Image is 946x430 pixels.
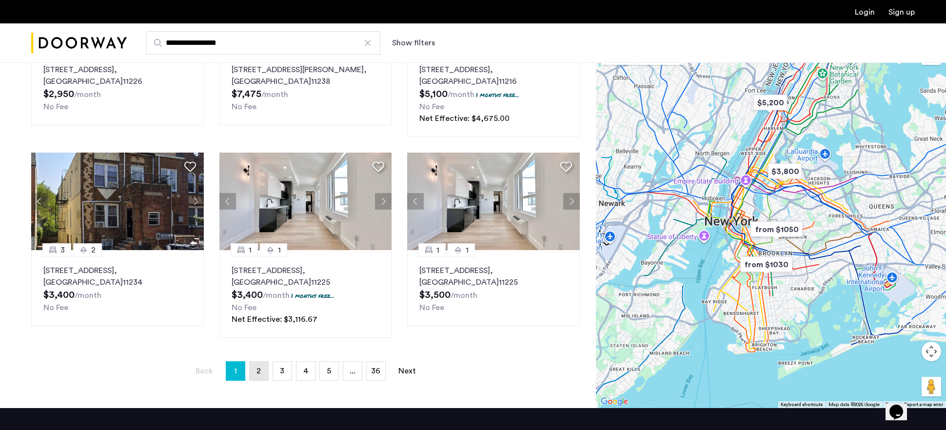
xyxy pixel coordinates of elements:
[303,367,308,375] span: 4
[375,193,392,210] button: Next apartment
[466,244,469,256] span: 1
[327,367,331,375] span: 5
[419,103,444,111] span: No Fee
[419,265,568,288] p: [STREET_ADDRESS] 11225
[31,193,48,210] button: Previous apartment
[43,89,74,99] span: $2,950
[232,89,261,99] span: $7,475
[419,115,510,122] span: Net Effective: $4,675.00
[43,103,68,111] span: No Fee
[31,25,127,61] a: Cazamio Logo
[419,89,448,99] span: $5,100
[249,244,252,256] span: 1
[187,193,204,210] button: Next apartment
[904,401,943,408] a: Report a map error
[234,363,237,379] span: 1
[196,367,213,375] span: Back
[43,304,68,312] span: No Fee
[407,153,580,250] img: 2014_638563592104036771.jpeg
[31,153,204,250] img: 2016_638484540295233130.jpeg
[91,244,96,256] span: 2
[219,250,392,338] a: 11[STREET_ADDRESS], [GEOGRAPHIC_DATA]112251 months free...No FeeNet Effective: $3,116.67
[436,244,439,256] span: 1
[256,367,261,375] span: 2
[407,193,424,210] button: Previous apartment
[598,395,631,408] a: Open this area in Google Maps (opens a new window)
[747,218,807,240] div: from $1050
[31,25,127,61] img: logo
[74,91,101,98] sub: /month
[419,304,444,312] span: No Fee
[419,290,451,300] span: $3,500
[261,91,288,98] sub: /month
[451,292,477,299] sub: /month
[476,91,519,99] p: 1 months free...
[232,265,380,288] p: [STREET_ADDRESS] 11225
[922,377,941,396] button: Drag Pegman onto the map to open Street View
[278,244,281,256] span: 1
[263,292,290,299] sub: /month
[598,395,631,408] img: Google
[448,91,474,98] sub: /month
[60,244,65,256] span: 3
[280,367,284,375] span: 3
[371,367,380,375] span: 36
[291,292,335,300] p: 1 months free...
[75,292,101,299] sub: /month
[855,8,875,16] a: Login
[31,361,580,381] nav: Pagination
[232,315,317,323] span: Net Effective: $3,116.67
[219,153,392,250] img: 2014_638467240162182106.jpeg
[219,193,236,210] button: Previous apartment
[888,8,915,16] a: Registration
[43,64,192,87] p: [STREET_ADDRESS] 11226
[232,290,263,300] span: $3,400
[232,304,256,312] span: No Fee
[407,49,580,137] a: 21[STREET_ADDRESS], [GEOGRAPHIC_DATA]112161 months free...No FeeNet Effective: $4,675.00
[350,367,355,375] span: ...
[764,160,806,182] div: $3,800
[781,401,823,408] button: Keyboard shortcuts
[736,254,796,275] div: from $1030
[407,250,580,326] a: 11[STREET_ADDRESS], [GEOGRAPHIC_DATA]11225No Fee
[392,37,435,49] button: Show or hide filters
[749,92,791,114] div: $5,200
[886,391,917,420] iframe: chat widget
[43,265,192,288] p: [STREET_ADDRESS] 11234
[922,342,941,361] button: Map camera controls
[146,31,380,55] input: Apartment Search
[219,49,392,125] a: 22[STREET_ADDRESS][PERSON_NAME], [GEOGRAPHIC_DATA]11238No Fee
[419,64,568,87] p: [STREET_ADDRESS] 11216
[232,103,256,111] span: No Fee
[563,193,580,210] button: Next apartment
[31,49,204,125] a: 21[STREET_ADDRESS], [GEOGRAPHIC_DATA]11226No Fee
[43,290,75,300] span: $3,400
[232,64,380,87] p: [STREET_ADDRESS][PERSON_NAME] 11238
[397,362,417,380] a: Next
[828,402,880,407] span: Map data ©2025 Google
[31,250,204,326] a: 32[STREET_ADDRESS], [GEOGRAPHIC_DATA]11234No Fee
